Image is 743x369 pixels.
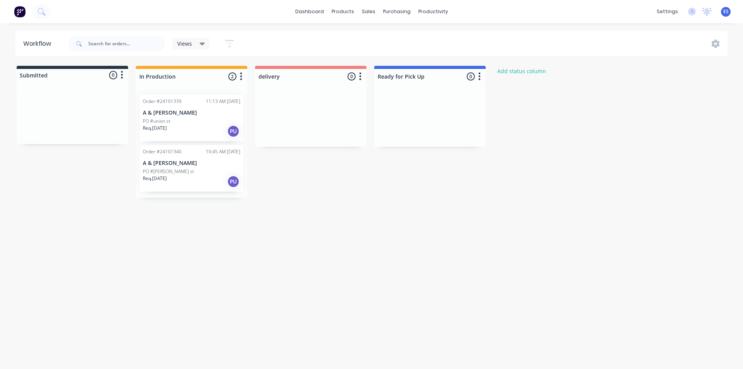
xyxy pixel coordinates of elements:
[227,125,240,137] div: PU
[358,6,379,17] div: sales
[140,95,243,141] div: Order #2410133911:13 AM [DATE]A & [PERSON_NAME]PO #union stReq.[DATE]PU
[291,6,328,17] a: dashboard
[143,148,181,155] div: Order #24101340
[227,175,240,188] div: PU
[143,168,194,175] p: PO #[PERSON_NAME] st
[177,39,192,48] span: Views
[206,148,240,155] div: 10:45 AM [DATE]
[143,118,170,125] p: PO #union st
[143,110,240,116] p: A & [PERSON_NAME]
[143,160,240,166] p: A & [PERSON_NAME]
[88,36,165,51] input: Search for orders...
[14,6,26,17] img: Factory
[723,8,729,15] span: ES
[23,39,55,48] div: Workflow
[328,6,358,17] div: products
[143,175,167,182] p: Req. [DATE]
[206,98,240,105] div: 11:13 AM [DATE]
[414,6,452,17] div: productivity
[143,125,167,132] p: Req. [DATE]
[653,6,682,17] div: settings
[143,98,181,105] div: Order #24101339
[140,145,243,192] div: Order #2410134010:45 AM [DATE]A & [PERSON_NAME]PO #[PERSON_NAME] stReq.[DATE]PU
[493,66,550,76] button: Add status column
[379,6,414,17] div: purchasing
